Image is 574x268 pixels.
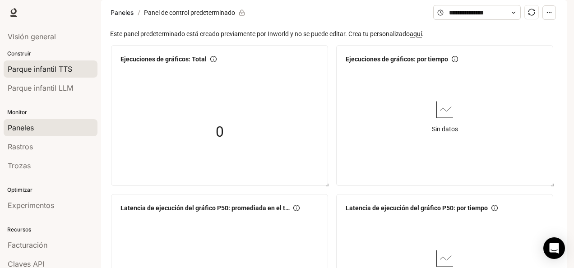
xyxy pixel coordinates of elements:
span: Sincronizar [528,9,535,16]
span: Ejecuciones de gráficos: por tiempo [346,54,448,64]
span: Círculo de información [293,205,300,211]
article: Sin datos [432,124,458,134]
span: Círculo de información [452,56,458,62]
span: 0 [216,121,224,143]
span: Este panel predeterminado está creado previamente por Inworld y no se puede editar. Crea tu perso... [110,29,560,39]
span: Ejecuciones de gráficos: Total [120,54,207,64]
article: Panel de control predeterminado [142,4,237,21]
a: aquí [410,30,422,37]
span: Latencia de ejecución del gráfico P50: promediada en el tiempo [120,203,290,213]
span: Círculo de información [491,205,498,211]
span: / [138,8,140,18]
span: Latencia de ejecución del gráfico P50: por tiempo [346,203,488,213]
span: Círculo de información [210,56,217,62]
button: Paneles [108,7,136,18]
span: Paneles [111,7,134,18]
div: Abra Intercom Messenger [543,237,565,259]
